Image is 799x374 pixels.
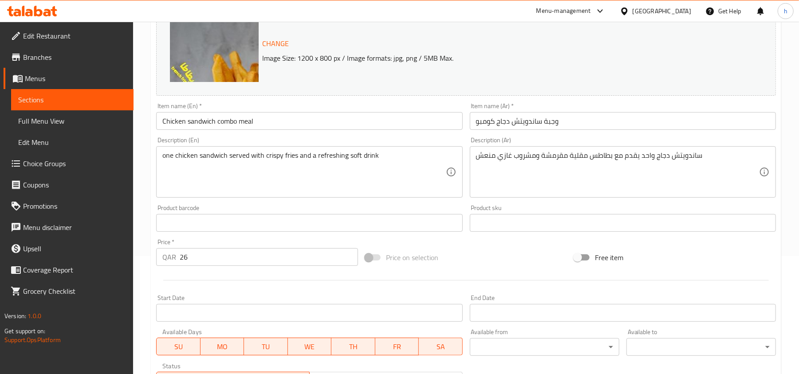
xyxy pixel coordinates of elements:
a: Coverage Report [4,259,134,280]
input: Enter name Ar [470,112,776,130]
button: SA [419,338,463,355]
a: Menu disclaimer [4,217,134,238]
span: Edit Restaurant [23,31,126,41]
a: Promotions [4,195,134,217]
span: Choice Groups [23,158,126,169]
input: Please enter product sku [470,214,776,232]
span: Promotions [23,201,126,211]
span: TU [248,340,284,353]
button: TH [331,338,375,355]
div: Menu-management [536,6,591,16]
button: TU [244,338,288,355]
p: Image Size: 1200 x 800 px / Image formats: jpg, png / 5MB Max. [259,53,703,63]
span: Menu disclaimer [23,222,126,233]
a: Sections [11,89,134,110]
span: MO [204,340,241,353]
button: FR [375,338,419,355]
span: Menus [25,73,126,84]
span: Coverage Report [23,265,126,275]
span: Edit Menu [18,137,126,148]
div: ​ [470,338,619,356]
a: Full Menu View [11,110,134,132]
span: 1.0.0 [28,310,41,322]
input: Please enter product barcode [156,214,462,232]
span: Version: [4,310,26,322]
input: Please enter price [180,248,358,266]
span: Sections [18,94,126,105]
span: Grocery Checklist [23,286,126,296]
p: QAR [162,252,176,262]
a: Coupons [4,174,134,195]
span: Free item [595,252,623,263]
input: Enter name En [156,112,462,130]
span: Price on selection [386,252,438,263]
a: Branches [4,47,134,68]
span: h [784,6,787,16]
textarea: one chicken sandwich served with crispy fries and a refreshing soft drink [162,151,445,193]
span: Branches [23,52,126,62]
span: WE [291,340,328,353]
a: Support.OpsPlatform [4,334,61,346]
button: MO [201,338,244,355]
a: Edit Restaurant [4,25,134,47]
span: SU [160,340,197,353]
a: Edit Menu [11,132,134,153]
button: WE [288,338,332,355]
span: Get support on: [4,325,45,337]
a: Menus [4,68,134,89]
a: Grocery Checklist [4,280,134,302]
a: Upsell [4,238,134,259]
span: Change [262,37,289,50]
span: Upsell [23,243,126,254]
span: Full Menu View [18,116,126,126]
div: [GEOGRAPHIC_DATA] [633,6,691,16]
textarea: ساندويتش دجاج واحد يقدم مع بطاطس مقلية مقرمشة ومشروب غازي منعش [476,151,759,193]
button: SU [156,338,200,355]
span: FR [379,340,416,353]
div: ​ [626,338,776,356]
a: Choice Groups [4,153,134,174]
span: SA [422,340,459,353]
span: Coupons [23,179,126,190]
button: Change [259,35,292,53]
span: TH [335,340,372,353]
